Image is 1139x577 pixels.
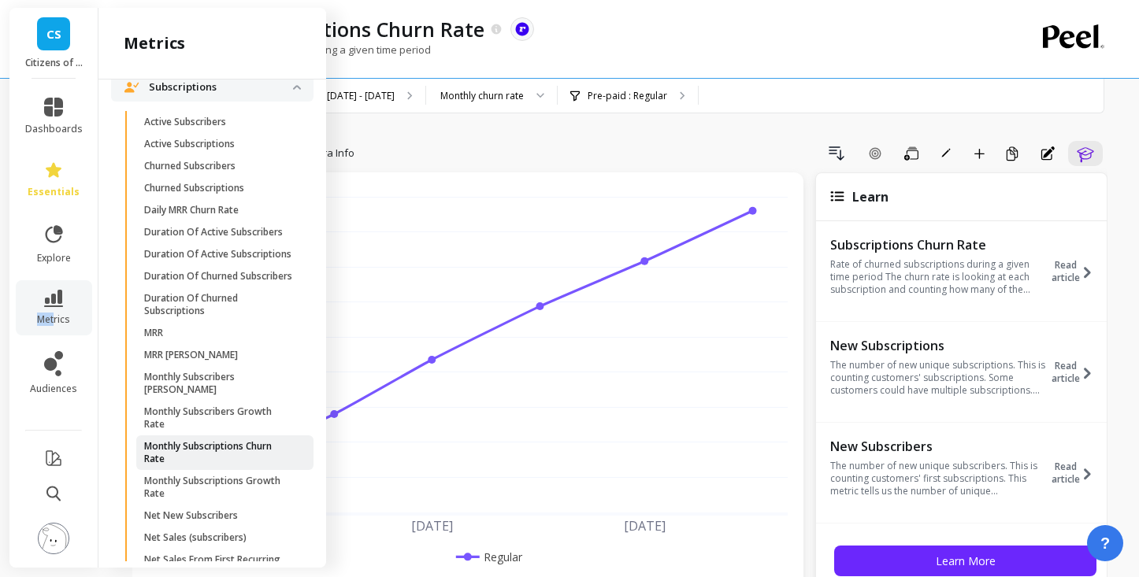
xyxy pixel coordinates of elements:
[309,146,354,161] span: Extra Info
[30,383,77,395] span: audiences
[834,546,1096,576] button: Learn More
[144,509,238,522] p: Net New Subscribers
[1051,360,1080,385] span: Read article
[144,270,292,283] p: Duration Of Churned Subscribers
[936,553,996,568] span: Learn More
[37,252,71,264] span: explore
[830,438,1047,454] p: New Subscribers
[830,258,1047,296] p: Rate of churned subscriptions during a given time period The churn rate is looking at each subscr...
[144,182,244,194] p: Churned Subscriptions
[830,359,1047,397] p: The number of new unique subscriptions. This is counting customers' subscriptions. Some customers...
[588,90,667,102] p: Pre-paid : Regular
[1087,525,1123,561] button: ?
[1100,532,1110,554] span: ?
[37,313,70,326] span: metrics
[144,531,247,544] p: Net Sales (subscribers)
[144,160,236,172] p: Churned Subscribers
[144,349,238,361] p: MRR [PERSON_NAME]
[25,123,83,135] span: dashboards
[144,327,163,339] p: MRR
[1051,336,1103,409] button: Read article
[1051,437,1103,509] button: Read article
[25,57,83,69] p: Citizens of Soil
[144,371,295,396] p: Monthly Subscribers [PERSON_NAME]
[830,237,1047,253] p: Subscriptions Churn Rate
[144,440,295,465] p: Monthly Subscriptions Churn Rate
[124,82,139,93] img: navigation item icon
[144,116,226,128] p: Active Subscribers
[440,88,524,103] div: Monthly churn rate
[830,460,1047,497] p: The number of new unique subscribers. This is counting customers' first subscriptions. This metri...
[149,80,293,95] p: Subscriptions
[293,85,301,90] img: down caret icon
[144,204,239,216] p: Daily MRR Churn Rate
[28,186,80,198] span: essentials
[515,22,529,36] img: api.recharge.svg
[124,32,185,54] h2: metrics
[1051,259,1080,284] span: Read article
[144,475,295,500] p: Monthly Subscriptions Growth Rate
[144,405,295,431] p: Monthly Subscribers Growth Rate
[144,248,291,261] p: Duration Of Active Subscriptions
[46,25,61,43] span: CS
[144,138,235,150] p: Active Subscriptions
[830,338,1047,353] p: New Subscriptions
[852,188,889,205] span: Learn
[144,226,283,239] p: Duration Of Active Subscribers
[38,523,69,554] img: profile picture
[1051,460,1080,486] span: Read article
[144,292,295,317] p: Duration Of Churned Subscriptions
[1051,235,1103,308] button: Read article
